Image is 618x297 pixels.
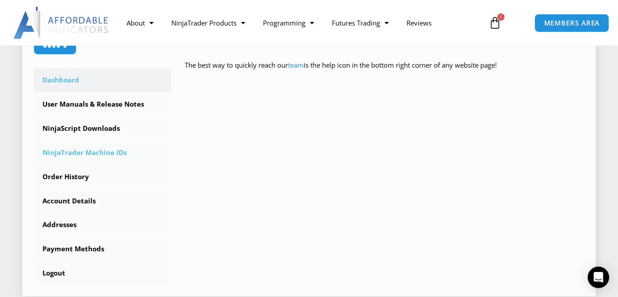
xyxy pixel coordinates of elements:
p: The best way to quickly reach our is the help icon in the bottom right corner of any website page! [185,59,584,84]
a: Programming [254,13,323,33]
a: Reviews [398,13,440,33]
a: Logout [34,262,171,285]
nav: Account pages [34,69,171,285]
div: Open Intercom Messenger [588,267,609,288]
a: Payment Methods [34,237,171,261]
a: Addresses [34,213,171,237]
a: About [118,13,162,33]
a: NinjaTrader Machine IDs [34,141,171,164]
span: 1 [497,13,504,21]
span: MEMBERS AREA [544,20,600,26]
nav: Menu [118,13,483,33]
a: User Manuals & Release Notes [34,93,171,116]
a: Futures Trading [323,13,398,33]
a: Order History [34,165,171,189]
a: MEMBERS AREA [534,14,609,32]
a: NinjaScript Downloads [34,117,171,140]
a: Dashboard [34,69,171,92]
a: Account Details [34,189,171,213]
a: 1 [475,10,515,36]
img: LogoAI | Affordable Indicators – NinjaTrader [13,7,110,39]
a: team [288,60,304,69]
a: NinjaTrader Products [162,13,254,33]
